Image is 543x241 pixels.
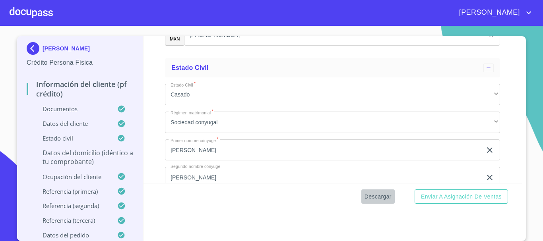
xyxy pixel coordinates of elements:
[485,173,495,182] button: clear input
[27,105,117,113] p: Documentos
[165,112,500,133] div: Sociedad conyugal
[43,45,90,52] p: [PERSON_NAME]
[165,58,500,77] div: Estado Civil
[27,231,117,239] p: Datos del pedido
[27,187,117,195] p: Referencia (primera)
[361,189,395,204] button: Descargar
[27,42,134,58] div: [PERSON_NAME]
[27,202,117,210] p: Referencia (segunda)
[171,64,208,71] span: Estado Civil
[453,6,524,19] span: [PERSON_NAME]
[27,216,117,224] p: Referencia (tercera)
[170,36,180,42] p: MXN
[27,42,43,55] img: Docupass spot blue
[485,145,495,155] button: clear input
[27,148,134,166] p: Datos del domicilio (idéntico a tu comprobante)
[27,120,117,127] p: Datos del cliente
[27,79,134,98] p: Información del cliente (PF crédito)
[415,189,508,204] button: Enviar a Asignación de Ventas
[27,173,117,181] p: Ocupación del Cliente
[165,84,500,105] div: Casado
[453,6,533,19] button: account of current user
[421,192,502,202] span: Enviar a Asignación de Ventas
[27,134,117,142] p: Estado Civil
[27,58,134,67] p: Crédito Persona Física
[365,192,392,202] span: Descargar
